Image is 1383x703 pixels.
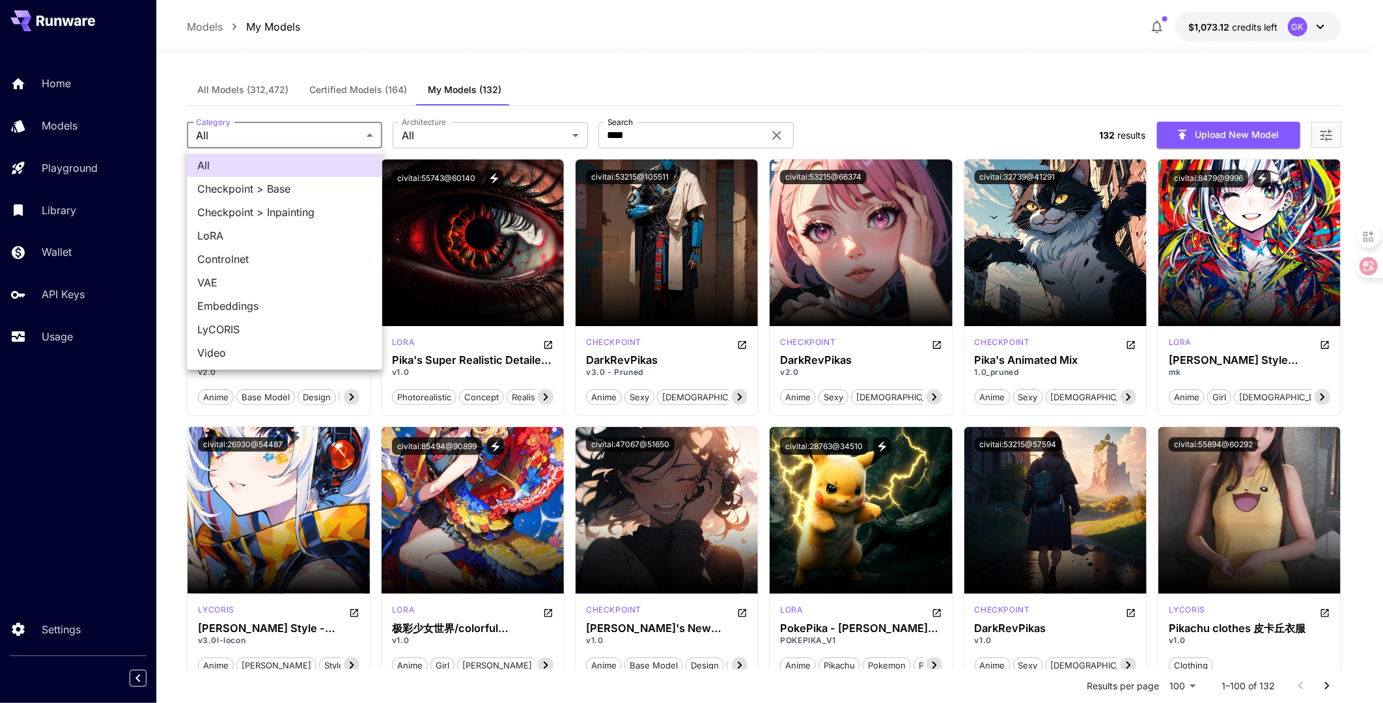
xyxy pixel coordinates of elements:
span: Embeddings [197,298,372,314]
span: Controlnet [197,251,372,267]
span: VAE [197,275,372,290]
span: Checkpoint > Inpainting [197,204,372,220]
span: Video [197,345,372,361]
span: Checkpoint > Base [197,181,372,197]
span: LyCORIS [197,322,372,337]
span: All [197,158,372,173]
span: LoRA [197,228,372,243]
